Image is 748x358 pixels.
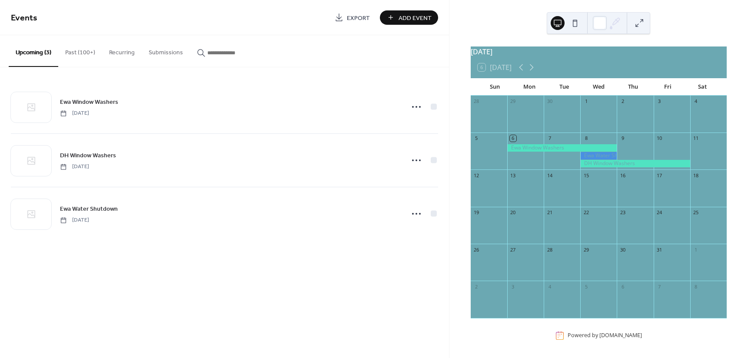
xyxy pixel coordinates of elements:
div: 4 [546,283,553,290]
span: Ewa Water Shutdown [60,205,118,214]
div: 28 [546,246,553,253]
div: DH Window Washers [580,160,690,167]
a: Ewa Water Shutdown [60,204,118,214]
div: 6 [619,283,626,290]
div: 21 [546,209,553,216]
div: 24 [656,209,663,216]
div: 12 [473,172,480,179]
span: [DATE] [60,109,89,117]
div: Powered by [568,332,642,339]
div: 18 [693,172,699,179]
a: Ewa Window Washers [60,97,118,107]
div: 5 [473,135,480,142]
div: 2 [473,283,480,290]
div: 16 [619,172,626,179]
span: [DATE] [60,163,89,171]
div: 2 [619,98,626,105]
div: 20 [510,209,516,216]
div: 27 [510,246,516,253]
div: 30 [619,246,626,253]
span: [DATE] [60,216,89,224]
div: 8 [693,283,699,290]
span: Events [11,10,37,27]
div: Thu [616,78,651,96]
div: 14 [546,172,553,179]
div: 13 [510,172,516,179]
div: 1 [693,246,699,253]
div: 26 [473,246,480,253]
span: DH Window Washers [60,151,116,160]
a: Export [328,10,376,25]
div: 10 [656,135,663,142]
div: Sat [685,78,720,96]
div: Ewa Water Shutdown [580,152,617,159]
div: 29 [583,246,589,253]
button: Past (100+) [58,35,102,66]
div: [DATE] [471,46,727,57]
div: 8 [583,135,589,142]
div: 1 [583,98,589,105]
div: 29 [510,98,516,105]
div: 7 [656,283,663,290]
span: Export [347,13,370,23]
div: 5 [583,283,589,290]
div: 9 [619,135,626,142]
button: Add Event [380,10,438,25]
div: Tue [547,78,582,96]
a: [DOMAIN_NAME] [599,332,642,339]
span: Add Event [399,13,432,23]
div: 11 [693,135,699,142]
a: DH Window Washers [60,150,116,160]
div: 3 [656,98,663,105]
div: 4 [693,98,699,105]
div: 17 [656,172,663,179]
div: 25 [693,209,699,216]
button: Recurring [102,35,142,66]
div: 19 [473,209,480,216]
div: 31 [656,246,663,253]
div: 3 [510,283,516,290]
div: 23 [619,209,626,216]
div: Sun [478,78,512,96]
div: 6 [510,135,516,142]
button: Submissions [142,35,190,66]
button: Upcoming (3) [9,35,58,67]
div: 28 [473,98,480,105]
div: Wed [581,78,616,96]
div: 30 [546,98,553,105]
div: 22 [583,209,589,216]
div: Fri [651,78,685,96]
div: 15 [583,172,589,179]
div: 7 [546,135,553,142]
div: Mon [512,78,547,96]
span: Ewa Window Washers [60,98,118,107]
div: Ewa Window Washers [507,144,617,152]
